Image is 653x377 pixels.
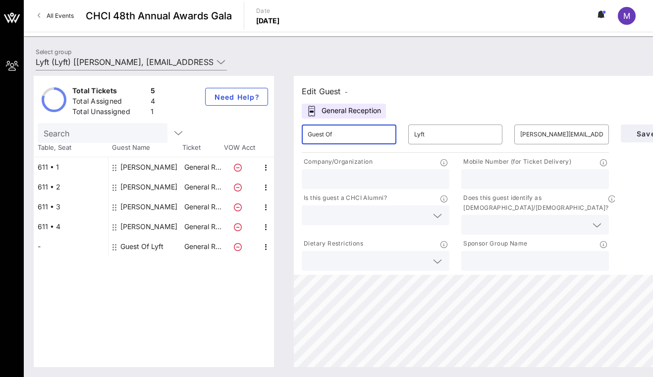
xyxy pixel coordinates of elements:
div: 4 [151,96,155,109]
label: Select group [36,48,71,56]
p: General R… [183,177,222,197]
p: General R… [183,237,222,256]
input: Last Name* [414,126,497,142]
span: Guest Name [108,143,182,153]
div: 1 [151,107,155,119]
button: Need Help? [205,88,268,106]
div: 611 • 1 [34,157,108,177]
p: Dietary Restrictions [302,239,363,249]
span: Table, Seat [34,143,108,153]
span: All Events [47,12,74,19]
p: Sponsor Group Name [461,239,527,249]
div: Arielle Maffei [120,197,177,217]
span: VOW Acct [222,143,257,153]
div: 611 • 4 [34,217,108,237]
div: M [618,7,636,25]
span: M [623,11,630,21]
span: Need Help? [214,93,260,101]
p: General R… [183,197,222,217]
div: Jamie Pascal [120,177,177,197]
span: Ticket [182,143,222,153]
div: - [34,237,108,256]
div: Courtney Temple [120,157,177,177]
input: Email* [520,126,603,142]
p: Company/Organization [302,157,373,167]
p: Date [256,6,280,16]
div: Edit Guest [302,84,348,98]
span: - [345,88,348,96]
input: First Name* [308,126,390,142]
div: Guest Of Lyft [120,237,163,256]
div: Total Unassigned [72,107,147,119]
p: General R… [183,217,222,237]
p: Is this guest a CHCI Alumni? [302,193,387,203]
p: Mobile Number (for Ticket Delivery) [461,157,571,167]
div: 611 • 2 [34,177,108,197]
p: Does this guest identify as [DEMOGRAPHIC_DATA]/[DEMOGRAPHIC_DATA]? [461,193,608,213]
div: 611 • 3 [34,197,108,217]
div: General Reception [302,104,386,119]
div: Allison Cullin [120,217,177,237]
span: CHCI 48th Annual Awards Gala [86,8,232,23]
a: All Events [32,8,80,24]
div: 5 [151,86,155,98]
p: [DATE] [256,16,280,26]
div: Total Tickets [72,86,147,98]
div: Total Assigned [72,96,147,109]
p: General R… [183,157,222,177]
